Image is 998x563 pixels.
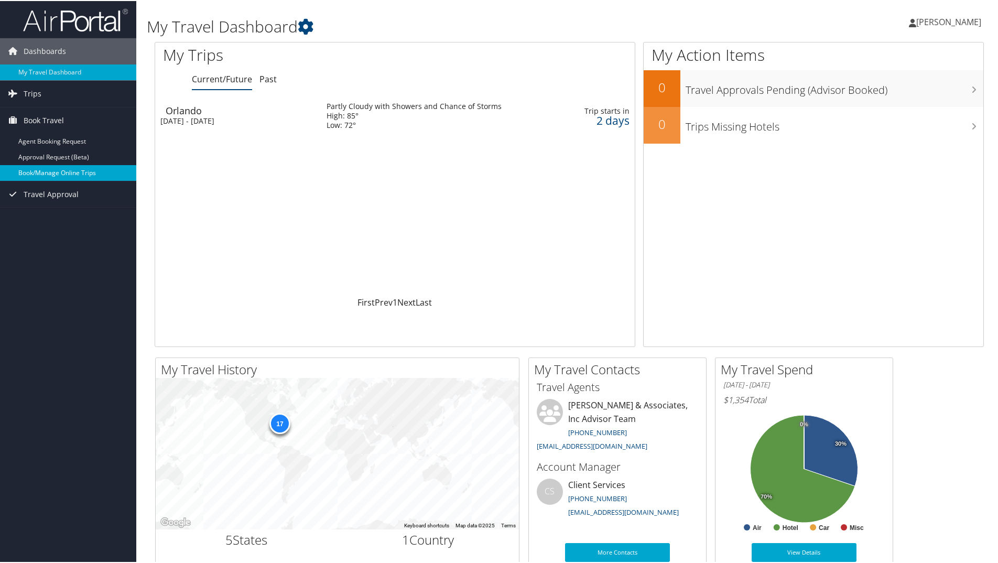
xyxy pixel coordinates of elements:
[568,493,627,502] a: [PHONE_NUMBER]
[402,530,409,547] span: 1
[23,7,128,31] img: airportal-logo.png
[327,120,502,129] div: Low: 72°
[24,37,66,63] span: Dashboards
[761,493,772,499] tspan: 70%
[800,420,808,427] tspan: 0%
[24,106,64,133] span: Book Travel
[164,530,330,548] h2: States
[192,72,252,84] a: Current/Future
[259,72,277,84] a: Past
[455,522,495,527] span: Map data ©2025
[723,393,748,405] span: $1,354
[501,522,516,527] a: Terms (opens in new tab)
[576,115,630,124] div: 2 days
[819,523,829,530] text: Car
[160,115,311,125] div: [DATE] - [DATE]
[752,542,856,561] a: View Details
[416,296,432,307] a: Last
[327,110,502,120] div: High: 85°
[644,78,680,95] h2: 0
[686,77,983,96] h3: Travel Approvals Pending (Advisor Booked)
[534,360,706,377] h2: My Travel Contacts
[909,5,992,37] a: [PERSON_NAME]
[850,523,864,530] text: Misc
[644,106,983,143] a: 0Trips Missing Hotels
[537,478,563,504] div: CS
[225,530,233,547] span: 5
[375,296,393,307] a: Prev
[24,80,41,106] span: Trips
[531,398,703,454] li: [PERSON_NAME] & Associates, Inc Advisor Team
[269,412,290,433] div: 17
[723,393,885,405] h6: Total
[686,113,983,133] h3: Trips Missing Hotels
[537,459,698,473] h3: Account Manager
[24,180,79,207] span: Travel Approval
[644,69,983,106] a: 0Travel Approvals Pending (Advisor Booked)
[345,530,512,548] h2: Country
[404,521,449,528] button: Keyboard shortcuts
[158,515,193,528] img: Google
[163,43,427,65] h1: My Trips
[327,101,502,110] div: Partly Cloudy with Showers and Chance of Storms
[783,523,798,530] text: Hotel
[397,296,416,307] a: Next
[644,114,680,132] h2: 0
[916,15,981,27] span: [PERSON_NAME]
[568,506,679,516] a: [EMAIL_ADDRESS][DOMAIN_NAME]
[721,360,893,377] h2: My Travel Spend
[576,105,630,115] div: Trip starts in
[531,478,703,521] li: Client Services
[835,440,847,446] tspan: 30%
[537,440,647,450] a: [EMAIL_ADDRESS][DOMAIN_NAME]
[753,523,762,530] text: Air
[158,515,193,528] a: Open this area in Google Maps (opens a new window)
[644,43,983,65] h1: My Action Items
[565,542,670,561] a: More Contacts
[166,105,316,114] div: Orlando
[723,379,885,389] h6: [DATE] - [DATE]
[537,379,698,394] h3: Travel Agents
[161,360,519,377] h2: My Travel History
[568,427,627,436] a: [PHONE_NUMBER]
[147,15,710,37] h1: My Travel Dashboard
[393,296,397,307] a: 1
[357,296,375,307] a: First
